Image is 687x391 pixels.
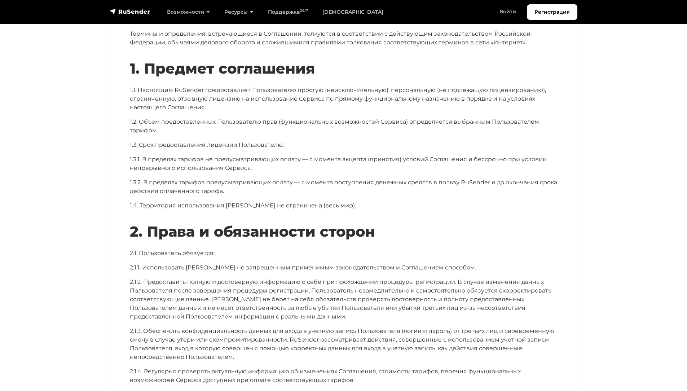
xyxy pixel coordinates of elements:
[130,118,558,135] p: 1.2. Объем предоставленных Пользователю прав (функциональных возможностей Сервиса) определяется в...
[130,30,558,47] p: Термины и определения, встречающиеся в Соглашении, толкуются в соответствии с действующим законод...
[130,155,558,172] p: 1.3.1. В пределах тарифов не предусматривающих оплату — с момента акцепта (принятия) условий Согл...
[130,86,558,112] p: 1.1. Настоящим RuSender предоставляет Пользователю простую (неисключительную), персональную (не п...
[110,8,150,15] img: RuSender
[130,223,558,240] h2: 2. Права и обязанности сторон
[130,201,558,210] p: 1.4. Территория использования [PERSON_NAME] не ограничена (весь мир).
[130,249,558,258] p: 2.1. Пользователь обязуется:
[130,178,558,195] p: 1.3.2. В пределах тарифов предусматривающих оплату — с момента поступления денежных средств в пол...
[261,5,315,19] a: Поддержка24/7
[130,278,558,321] p: 2.1.2. Предоставить полную и достоверную информацию о себе при прохождении процедуры регистрации....
[315,5,391,19] a: [DEMOGRAPHIC_DATA]
[130,367,558,385] p: 2.1.4. Регулярно проверять актуальную информацию об изменениях Соглашения, стоимости тарифов, пер...
[300,8,308,13] sup: 24/7
[130,60,558,77] h2: 1. Предмет соглашения
[217,5,261,19] a: Ресурсы
[160,5,217,19] a: Возможности
[130,263,558,272] p: 2.1.1. Использовать [PERSON_NAME] не запрещенным применимым законодательством и Соглашением спосо...
[492,4,523,19] a: Войти
[527,4,577,20] a: Регистрация
[130,327,558,361] p: 2.1.3. Обеспечить конфиденциальность данных для входа в учетную запись Пользователя (логин и паро...
[130,141,558,149] p: 1.3. Срок предоставления лицензии Пользователю:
